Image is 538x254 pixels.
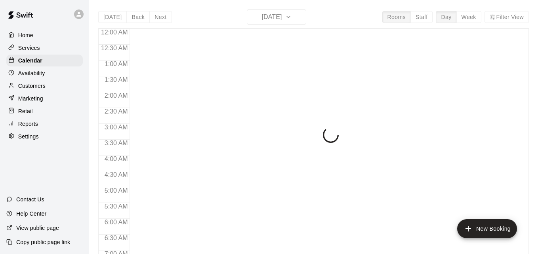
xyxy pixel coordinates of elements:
[16,238,70,246] p: Copy public page link
[18,82,46,90] p: Customers
[6,42,83,54] a: Services
[18,95,43,102] p: Marketing
[103,61,130,67] span: 1:00 AM
[103,76,130,83] span: 1:30 AM
[6,93,83,104] a: Marketing
[103,171,130,178] span: 4:30 AM
[103,203,130,210] span: 5:30 AM
[6,29,83,41] a: Home
[6,105,83,117] a: Retail
[103,92,130,99] span: 2:00 AM
[6,80,83,92] a: Customers
[16,195,44,203] p: Contact Us
[99,45,130,51] span: 12:30 AM
[18,69,45,77] p: Availability
[99,29,130,36] span: 12:00 AM
[103,108,130,115] span: 2:30 AM
[103,124,130,131] span: 3:00 AM
[103,155,130,162] span: 4:00 AM
[103,219,130,226] span: 6:00 AM
[103,187,130,194] span: 5:00 AM
[18,31,33,39] p: Home
[18,44,40,52] p: Services
[103,235,130,241] span: 6:30 AM
[457,219,517,238] button: add
[6,67,83,79] a: Availability
[18,133,39,140] p: Settings
[6,131,83,142] a: Settings
[103,140,130,146] span: 3:30 AM
[18,57,42,64] p: Calendar
[18,107,33,115] p: Retail
[16,224,59,232] p: View public page
[6,55,83,66] a: Calendar
[16,210,46,218] p: Help Center
[18,120,38,128] p: Reports
[6,118,83,130] a: Reports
